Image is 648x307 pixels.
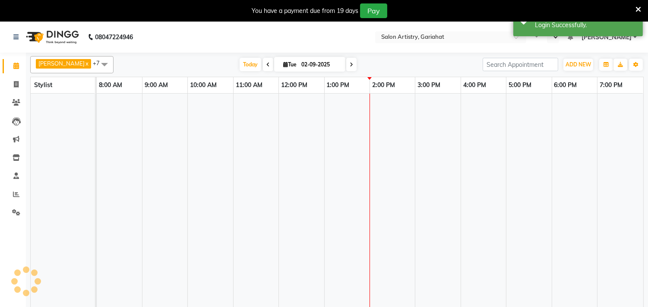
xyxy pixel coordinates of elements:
a: 8:00 AM [97,79,124,91]
a: 7:00 PM [597,79,625,91]
div: Login Successfully. [535,21,636,30]
img: logo [22,25,81,49]
a: x [85,60,89,67]
b: 08047224946 [95,25,133,49]
a: 9:00 AM [142,79,170,91]
span: [PERSON_NAME] [38,60,85,67]
span: Stylist [34,81,52,89]
button: ADD NEW [563,59,593,71]
span: Today [240,58,261,71]
a: 11:00 AM [234,79,265,91]
span: ADD NEW [566,61,591,68]
a: 1:00 PM [325,79,352,91]
a: 12:00 PM [279,79,310,91]
a: 2:00 PM [370,79,397,91]
a: 10:00 AM [188,79,219,91]
a: 5:00 PM [506,79,534,91]
a: 3:00 PM [415,79,443,91]
div: You have a payment due from 19 days [252,6,358,16]
a: 6:00 PM [552,79,579,91]
a: 4:00 PM [461,79,488,91]
span: +7 [93,60,106,66]
span: [PERSON_NAME] [582,33,632,42]
input: Search Appointment [483,58,558,71]
input: 2025-09-02 [299,58,342,71]
button: Pay [360,3,387,18]
span: Tue [281,61,299,68]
